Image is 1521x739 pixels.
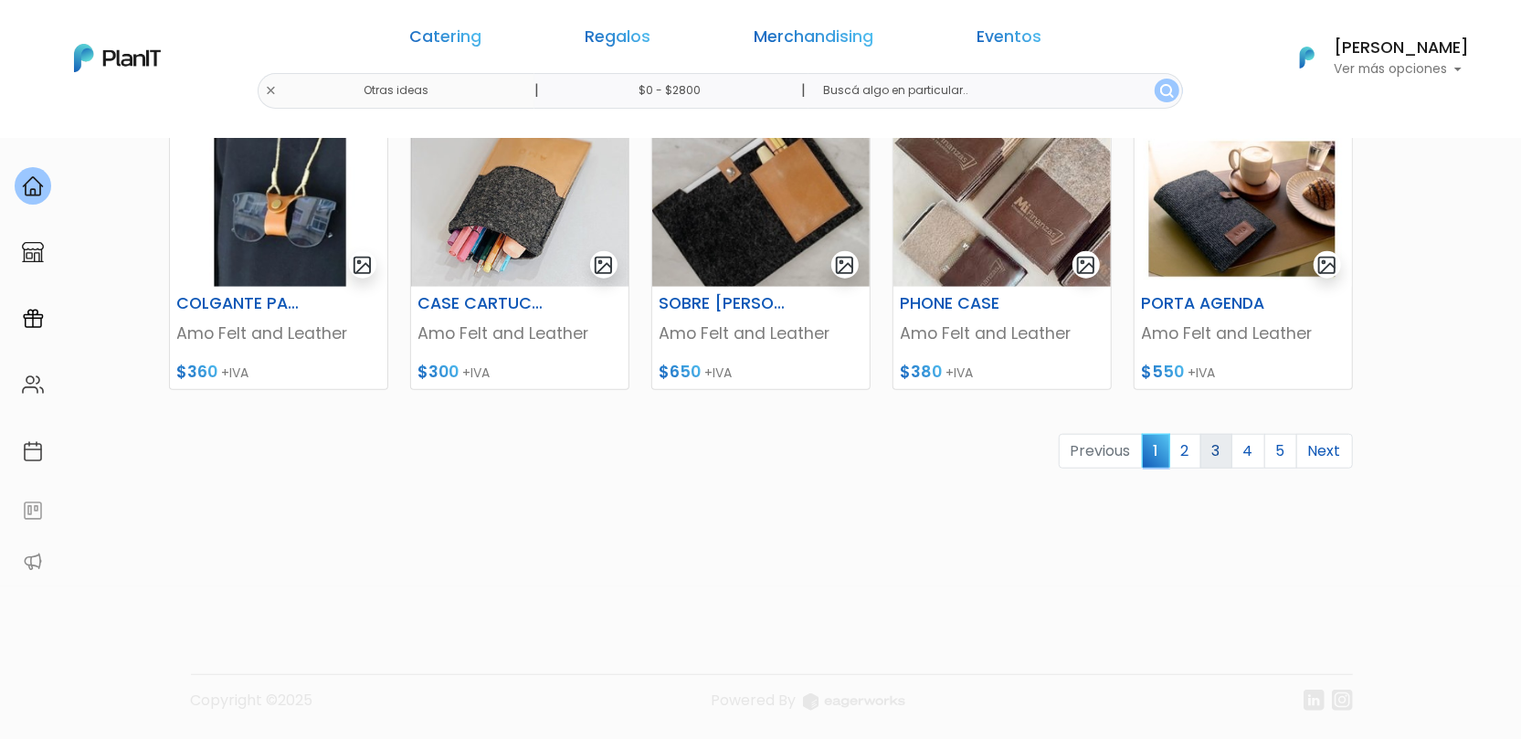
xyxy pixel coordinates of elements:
[1335,40,1470,57] h6: [PERSON_NAME]
[893,125,1112,390] a: gallery-light PHONE CASE Amo Felt and Leather $380 +IVA
[74,44,161,72] img: PlanIt Logo
[22,551,44,573] img: partners-52edf745621dab592f3b2c58e3bca9d71375a7ef29c3b500c9f145b62cc070d4.svg
[22,175,44,197] img: home-e721727adea9d79c4d83392d1f703f7f8bce08238fde08b1acbfd93340b81755.svg
[169,125,388,390] a: gallery-light COLGANTE PARA LENTES Amo Felt and Leather $360 +IVA
[94,17,263,53] div: ¿Necesitás ayuda?
[808,73,1182,109] input: Buscá algo en particular..
[754,29,873,51] a: Merchandising
[1142,361,1185,383] span: $550
[265,85,277,97] img: close-6986928ebcb1d6c9903e3b54e860dbc4d054630f23adef3a32610726dff6a82b.svg
[1075,255,1096,276] img: gallery-light
[705,364,733,382] span: +IVA
[660,361,702,383] span: $650
[1316,255,1337,276] img: gallery-light
[409,29,481,51] a: Catering
[649,294,798,313] h6: SOBRE [PERSON_NAME][GEOGRAPHIC_DATA]
[177,322,380,345] p: Amo Felt and Leather
[166,294,316,313] h6: COLGANTE PARA LENTES
[1287,37,1327,78] img: PlanIt Logo
[177,361,218,383] span: $360
[1131,294,1281,313] h6: PORTA AGENDA
[834,255,855,276] img: gallery-light
[22,500,44,522] img: feedback-78b5a0c8f98aac82b08bfc38622c3050aee476f2c9584af64705fc4e61158814.svg
[411,126,628,287] img: thumb_case1.jpg
[22,308,44,330] img: campaigns-02234683943229c281be62815700db0a1741e53638e28bf9629b52c665b00959.svg
[901,361,943,383] span: $380
[22,440,44,462] img: calendar-87d922413cdce8b2cf7b7f5f62616a5cf9e4887200fb71536465627b3292af00.svg
[22,241,44,263] img: marketplace-4ceaa7011d94191e9ded77b95e3339b90024bf715f7c57f8cf31f2d8c509eaba.svg
[1264,434,1297,469] a: 5
[1296,434,1353,469] a: Next
[352,255,373,276] img: gallery-light
[585,29,650,51] a: Regalos
[1188,364,1216,382] span: +IVA
[191,690,313,725] p: Copyright ©2025
[651,125,871,390] a: gallery-light SOBRE [PERSON_NAME][GEOGRAPHIC_DATA] Amo Felt and Leather $650 +IVA
[418,322,621,345] p: Amo Felt and Leather
[660,322,862,345] p: Amo Felt and Leather
[1135,126,1352,287] img: thumb_image__copia___copia___copia___copia___copia___copia___copia___copia___copia___copia___copi...
[170,126,387,287] img: thumb_image__copia___copia___copia___copia___copia___copia___copia___copia___copia___copia_-Photo...
[946,364,974,382] span: +IVA
[801,79,806,101] p: |
[463,364,491,382] span: +IVA
[652,126,870,287] img: thumb_DD71392C-3D7D-404B-876F-99114EDCC715.jpeg
[1304,690,1325,711] img: linkedin-cc7d2dbb1a16aff8e18f147ffe980d30ddd5d9e01409788280e63c91fc390ff4.svg
[418,361,459,383] span: $300
[534,79,539,101] p: |
[1231,434,1265,469] a: 4
[977,29,1041,51] a: Eventos
[407,294,557,313] h6: CASE CARTUCHERA
[711,690,796,711] span: translation missing: es.layouts.footer.powered_by
[1142,434,1170,468] span: 1
[893,126,1111,287] img: thumb_WhatsApp_Image_2023-06-13_at_13.35.04.jpeg
[1160,84,1174,98] img: search_button-432b6d5273f82d61273b3651a40e1bd1b912527efae98b1b7a1b2c0702e16a8d.svg
[1200,434,1232,469] a: 3
[410,125,629,390] a: gallery-light CASE CARTUCHERA Amo Felt and Leather $300 +IVA
[711,690,905,725] a: Powered By
[803,693,905,711] img: logo_eagerworks-044938b0bf012b96b195e05891a56339191180c2d98ce7df62ca656130a436fa.svg
[1335,63,1470,76] p: Ver más opciones
[901,322,1104,345] p: Amo Felt and Leather
[222,364,249,382] span: +IVA
[593,255,614,276] img: gallery-light
[1332,690,1353,711] img: instagram-7ba2a2629254302ec2a9470e65da5de918c9f3c9a63008f8abed3140a32961bf.svg
[1169,434,1201,469] a: 2
[890,294,1040,313] h6: PHONE CASE
[1142,322,1345,345] p: Amo Felt and Leather
[1134,125,1353,390] a: gallery-light PORTA AGENDA Amo Felt and Leather $550 +IVA
[1276,34,1470,81] button: PlanIt Logo [PERSON_NAME] Ver más opciones
[22,374,44,396] img: people-662611757002400ad9ed0e3c099ab2801c6687ba6c219adb57efc949bc21e19d.svg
